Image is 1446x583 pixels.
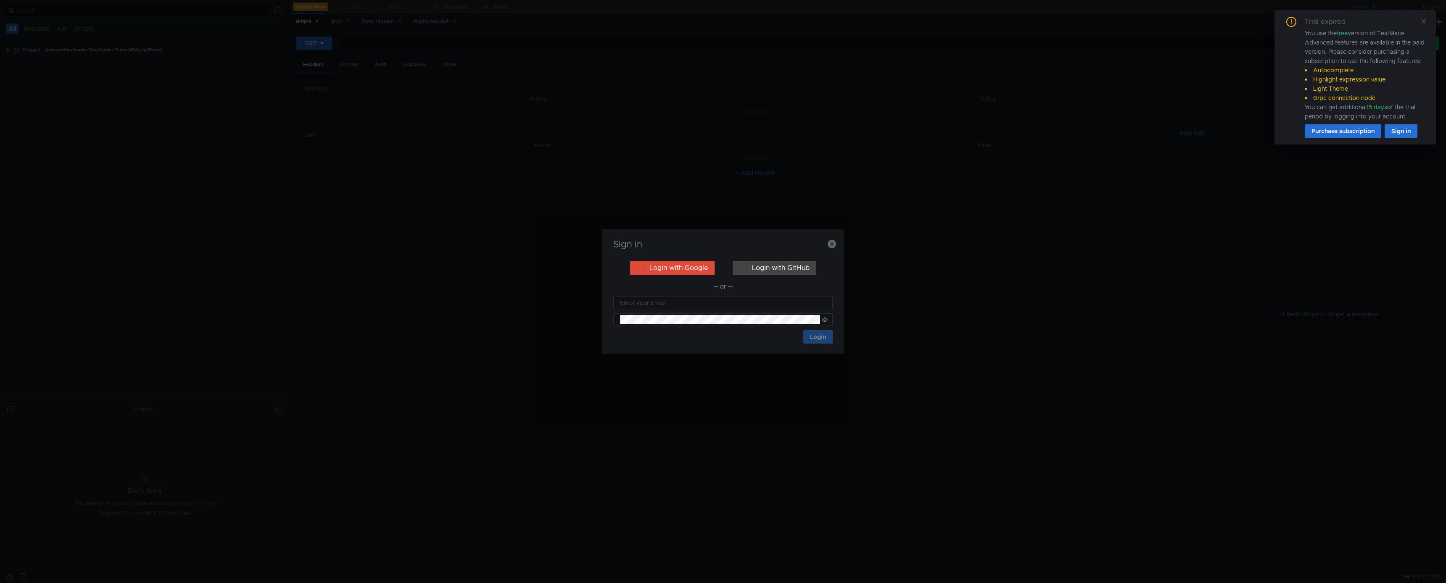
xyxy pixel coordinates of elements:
[1305,84,1426,93] li: Light Theme
[612,239,834,249] h3: Sign in
[1305,93,1426,102] li: Grpc connection node
[1337,29,1348,37] span: free
[1305,66,1426,75] li: Autocomplete
[1305,102,1426,121] div: You can get additional of the trial period by logging into your account.
[613,281,833,291] div: — or —
[1367,103,1387,111] span: 15 days
[1305,75,1426,84] li: Highlight expression value
[1305,29,1426,121] div: You use the version of TestMace. Advanced features are available in the paid version. Please cons...
[733,261,816,275] button: Login with GitHub
[630,261,715,275] button: Login with Google
[1385,124,1417,138] button: Sign in
[1305,124,1381,138] button: Purchase subscription
[620,298,828,307] input: Enter your Email
[1305,17,1356,27] div: Trial expired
